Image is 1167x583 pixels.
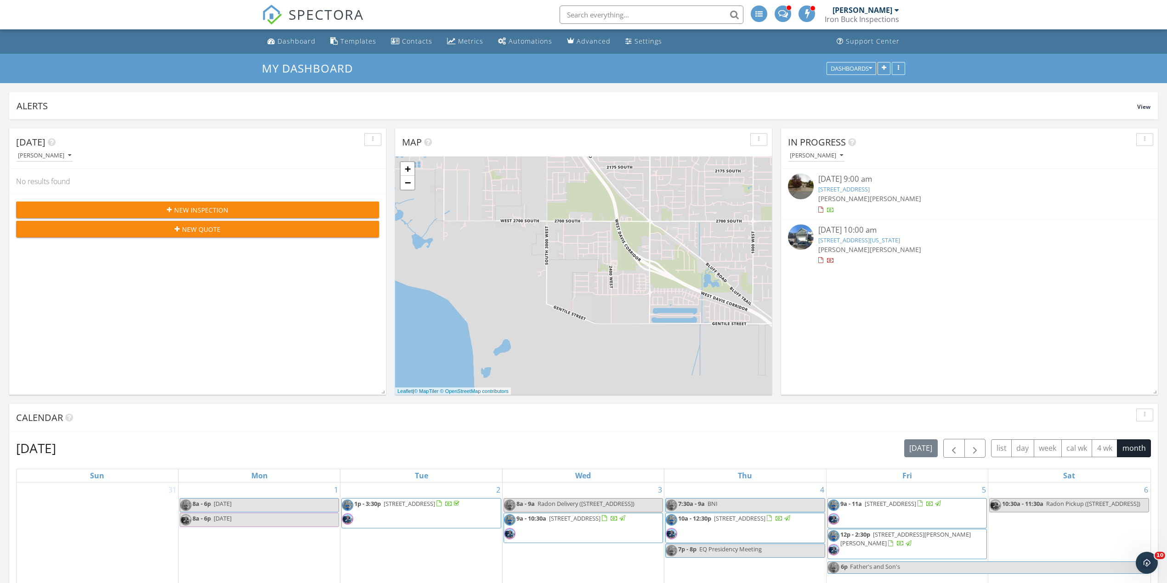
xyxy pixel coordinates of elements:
[402,136,422,148] span: Map
[193,514,211,522] span: 8a - 6p
[9,169,386,194] div: No results found
[504,514,516,526] img: barn.jpg
[708,499,718,508] span: BNI
[828,544,839,555] img: rev.png
[828,562,839,573] img: barn.jpg
[678,514,711,522] span: 10a - 12:30p
[494,482,502,497] a: Go to September 2, 2025
[16,136,45,148] span: [DATE]
[395,387,511,395] div: |
[1034,439,1062,457] button: week
[413,469,430,482] a: Tuesday
[818,224,1121,236] div: [DATE] 10:00 am
[414,388,439,394] a: © MapTiler
[214,514,232,522] span: [DATE]
[1061,439,1093,457] button: cal wk
[342,499,353,511] img: barn.jpg
[516,514,627,522] a: 9a - 10:30a [STREET_ADDRESS]
[991,439,1012,457] button: list
[666,514,677,526] img: barn.jpg
[577,37,611,45] div: Advanced
[332,482,340,497] a: Go to September 1, 2025
[736,469,754,482] a: Thursday
[665,513,825,543] a: 10a - 12:30p [STREET_ADDRESS]
[16,439,56,457] h2: [DATE]
[1137,103,1150,111] span: View
[504,499,516,511] img: barn.jpg
[16,221,379,237] button: New Quote
[16,411,63,424] span: Calendar
[16,202,379,218] button: New Inspection
[262,12,364,32] a: SPECTORA
[1002,499,1043,508] span: 10:30a - 11:30a
[1136,552,1158,574] iframe: Intercom live chat
[401,162,414,176] a: Zoom in
[262,61,361,76] a: My Dashboard
[1011,439,1034,457] button: day
[788,224,814,250] img: streetview
[850,562,900,571] span: Father's and Son's
[818,245,870,254] span: [PERSON_NAME]
[560,6,743,24] input: Search everything...
[846,37,900,45] div: Support Center
[16,150,73,162] button: [PERSON_NAME]
[180,514,192,526] img: rev.png
[354,499,461,508] a: 1p - 3:30p [STREET_ADDRESS]
[387,33,436,50] a: Contacts
[833,33,903,50] a: Support Center
[828,499,839,511] img: barn.jpg
[828,530,839,542] img: barn.jpg
[840,499,942,508] a: 9a - 11a [STREET_ADDRESS]
[818,236,900,244] a: [STREET_ADDRESS][US_STATE]
[397,388,413,394] a: Leaflet
[289,5,364,24] span: SPECTORA
[340,37,376,45] div: Templates
[825,15,899,24] div: Iron Buck Inspections
[840,499,862,508] span: 9a - 11a
[818,194,870,203] span: [PERSON_NAME]
[788,174,814,199] img: streetview
[964,439,986,458] button: Next month
[990,499,1001,511] img: rev.png
[788,150,845,162] button: [PERSON_NAME]
[818,174,1121,185] div: [DATE] 9:00 am
[262,5,282,25] img: The Best Home Inspection Software - Spectora
[827,529,987,559] a: 12p - 2:30p [STREET_ADDRESS][PERSON_NAME][PERSON_NAME]
[264,33,319,50] a: Dashboard
[341,498,501,528] a: 1p - 3:30p [STREET_ADDRESS]
[788,174,1151,214] a: [DATE] 9:00 am [STREET_ADDRESS] [PERSON_NAME][PERSON_NAME]
[88,469,106,482] a: Sunday
[516,499,535,508] span: 8a - 9a
[840,530,971,547] span: [STREET_ADDRESS][PERSON_NAME][PERSON_NAME]
[840,562,848,573] span: 6p
[509,37,552,45] div: Automations
[182,224,221,234] span: New Quote
[401,176,414,190] a: Zoom out
[384,499,435,508] span: [STREET_ADDRESS]
[516,514,546,522] span: 9a - 10:30a
[342,513,353,525] img: rev.png
[870,194,921,203] span: [PERSON_NAME]
[249,469,270,482] a: Monday
[666,528,677,539] img: rev.png
[354,499,381,508] span: 1p - 3:30p
[573,469,593,482] a: Wednesday
[622,33,666,50] a: Settings
[901,469,914,482] a: Friday
[678,499,705,508] span: 7:30a - 9a
[699,545,762,553] span: EQ Presidency Meeting
[278,37,316,45] div: Dashboard
[193,499,211,508] span: 8a - 6p
[18,152,71,159] div: [PERSON_NAME]
[818,185,870,193] a: [STREET_ADDRESS]
[549,514,600,522] span: [STREET_ADDRESS]
[440,388,509,394] a: © OpenStreetMap contributors
[443,33,487,50] a: Metrics
[678,545,697,553] span: 7p - 8p
[788,224,1151,265] a: [DATE] 10:00 am [STREET_ADDRESS][US_STATE] [PERSON_NAME][PERSON_NAME]
[656,482,664,497] a: Go to September 3, 2025
[827,62,876,75] button: Dashboards
[504,513,663,543] a: 9a - 10:30a [STREET_ADDRESS]
[504,528,516,539] img: rev.png
[788,136,846,148] span: In Progress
